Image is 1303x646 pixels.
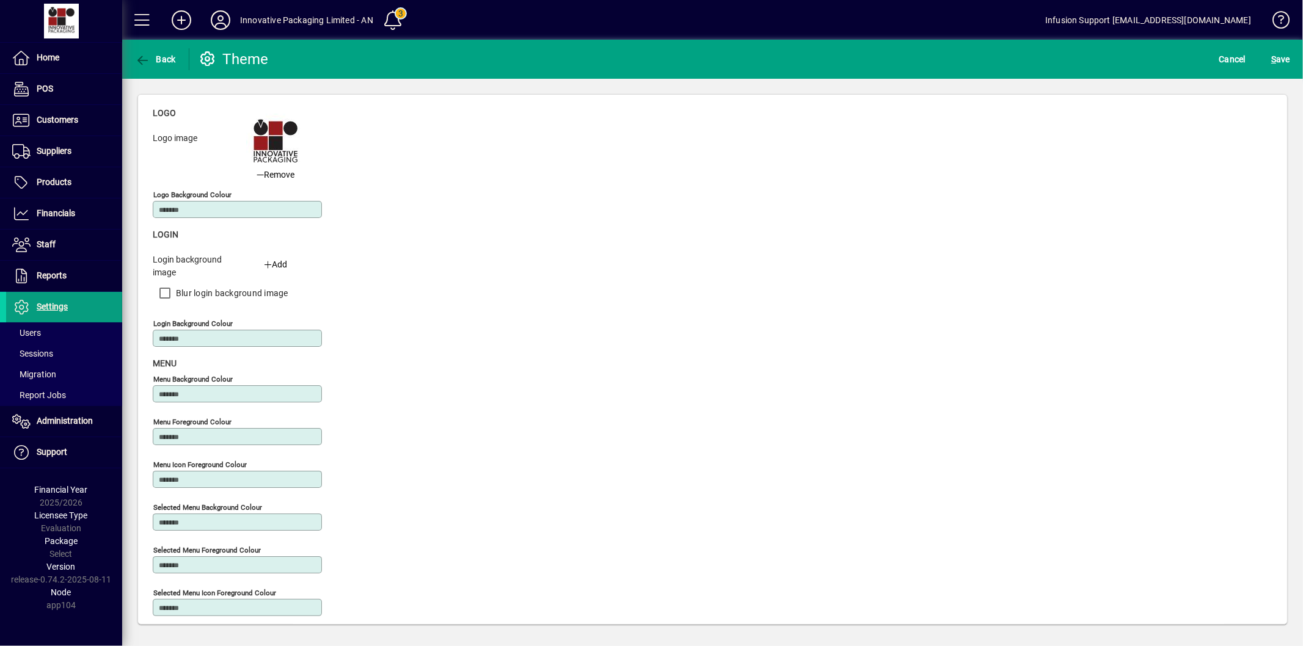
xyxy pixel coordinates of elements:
span: Reports [37,270,67,280]
a: Report Jobs [6,385,122,405]
span: Node [51,587,71,597]
a: Suppliers [6,136,122,167]
div: Infusion Support [EMAIL_ADDRESS][DOMAIN_NAME] [1045,10,1251,30]
span: Licensee Type [35,510,88,520]
button: Cancel [1216,48,1249,70]
a: Home [6,43,122,73]
span: Migration [12,369,56,379]
label: Logo image [144,132,237,181]
a: Users [6,322,122,343]
mat-label: Menu icon foreground colour [153,460,247,469]
span: Logo [153,108,176,118]
button: Save [1268,48,1293,70]
div: Innovative Packaging Limited - AN [240,10,373,30]
a: Knowledge Base [1263,2,1288,42]
span: Home [37,53,59,62]
div: Add [246,258,305,271]
mat-label: Selected menu background colour [153,503,262,512]
label: Blur login background image [173,287,288,299]
mat-label: Menu background colour [153,375,233,383]
span: Products [37,177,71,187]
app-page-header-button: Back [122,48,189,70]
span: ave [1271,49,1290,69]
span: Cancel [1219,49,1246,69]
a: Sessions [6,343,122,364]
mat-label: Menu foreground colour [153,418,232,426]
span: Administration [37,416,93,426]
span: Sessions [12,349,53,358]
mat-label: Login background colour [153,319,233,328]
span: Login [153,230,178,239]
a: Support [6,437,122,468]
span: Users [12,328,41,338]
a: Administration [6,406,122,437]
span: Customers [37,115,78,125]
label: Login background image [144,253,237,279]
span: Support [37,447,67,457]
button: Add [246,253,305,275]
div: Theme [199,49,269,69]
span: Suppliers [37,146,71,156]
a: Products [6,167,122,198]
mat-label: Selected menu icon foreground colour [153,589,276,597]
span: Report Jobs [12,390,66,400]
a: Financials [6,198,122,229]
mat-label: Selected menu foreground colour [153,546,261,554]
span: Back [135,54,176,64]
span: Menu [153,358,177,368]
mat-label: Logo background colour [153,191,232,199]
span: Remove [257,169,294,181]
a: Staff [6,230,122,260]
span: Staff [37,239,56,249]
span: Version [47,562,76,572]
button: Remove [252,159,299,181]
a: Migration [6,364,122,385]
a: POS [6,74,122,104]
span: Financials [37,208,75,218]
span: Financial Year [35,485,88,495]
span: Settings [37,302,68,311]
button: Profile [201,9,240,31]
span: S [1271,54,1276,64]
button: Back [132,48,179,70]
button: Add [162,9,201,31]
a: Reports [6,261,122,291]
span: Package [45,536,78,546]
span: POS [37,84,53,93]
a: Customers [6,105,122,136]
